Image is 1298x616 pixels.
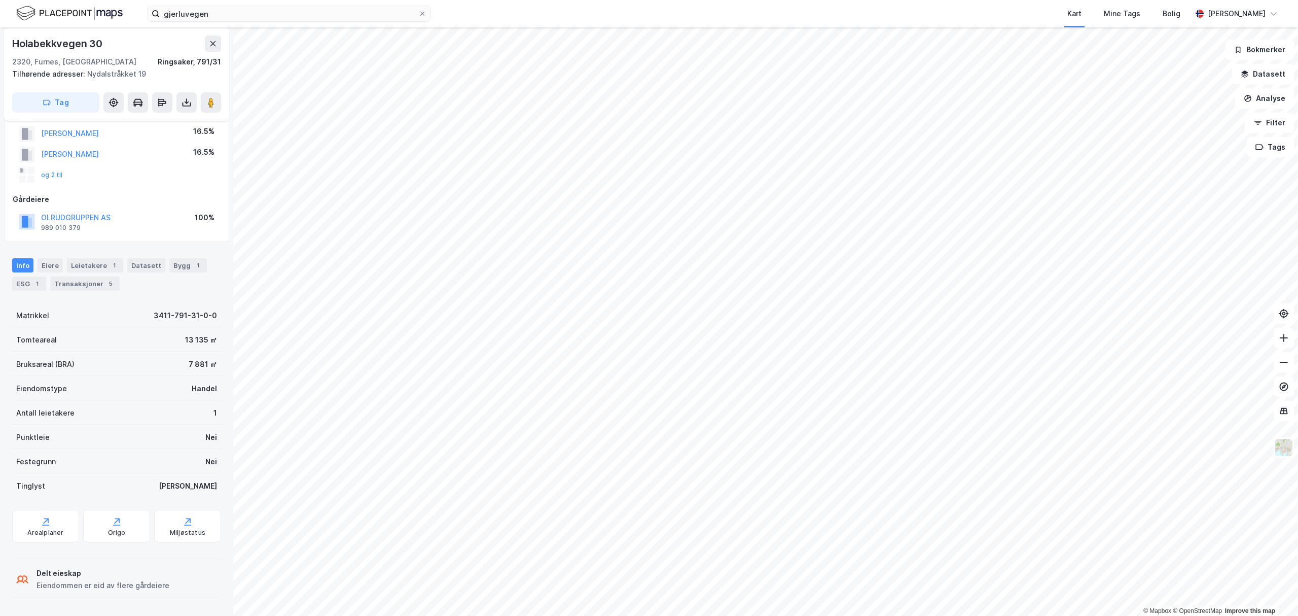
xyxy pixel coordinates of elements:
[16,383,67,395] div: Eiendomstype
[1143,607,1171,614] a: Mapbox
[1163,8,1180,20] div: Bolig
[109,260,119,270] div: 1
[1247,137,1294,157] button: Tags
[159,480,217,492] div: [PERSON_NAME]
[27,529,63,537] div: Arealplaner
[205,431,217,443] div: Nei
[1232,64,1294,84] button: Datasett
[1274,438,1293,457] img: Z
[1173,607,1222,614] a: OpenStreetMap
[16,358,75,370] div: Bruksareal (BRA)
[12,258,33,272] div: Info
[154,310,217,322] div: 3411-791-31-0-0
[1225,607,1275,614] a: Improve this map
[1247,567,1298,616] iframe: Chat Widget
[195,212,214,224] div: 100%
[12,56,136,68] div: 2320, Furnes, [GEOGRAPHIC_DATA]
[1235,88,1294,109] button: Analyse
[37,567,169,579] div: Delt eieskap
[38,258,63,272] div: Eiere
[12,70,87,78] span: Tilhørende adresser:
[16,407,75,419] div: Antall leietakere
[169,258,207,272] div: Bygg
[1247,567,1298,616] div: Kontrollprogram for chat
[16,480,45,492] div: Tinglyst
[16,310,49,322] div: Matrikkel
[12,68,213,80] div: Nydalstråkket 19
[67,258,123,272] div: Leietakere
[32,279,42,289] div: 1
[189,358,217,370] div: 7 881 ㎡
[16,5,123,22] img: logo.f888ab2527a4732fd821a326f86c7f29.svg
[1067,8,1081,20] div: Kart
[41,224,81,232] div: 989 010 379
[192,383,217,395] div: Handel
[1245,113,1294,133] button: Filter
[16,334,57,346] div: Tomteareal
[37,579,169,592] div: Eiendommen er eid av flere gårdeiere
[185,334,217,346] div: 13 135 ㎡
[193,146,214,158] div: 16.5%
[105,279,116,289] div: 5
[213,407,217,419] div: 1
[127,258,165,272] div: Datasett
[1208,8,1266,20] div: [PERSON_NAME]
[13,193,221,206] div: Gårdeiere
[160,6,418,21] input: Søk på adresse, matrikkel, gårdeiere, leietakere eller personer
[16,431,50,443] div: Punktleie
[50,277,120,291] div: Transaksjoner
[193,125,214,138] div: 16.5%
[1225,40,1294,60] button: Bokmerker
[170,529,205,537] div: Miljøstatus
[205,456,217,468] div: Nei
[158,56,221,68] div: Ringsaker, 791/31
[12,277,46,291] div: ESG
[16,456,56,468] div: Festegrunn
[12,36,104,52] div: Holabekkvegen 30
[108,529,126,537] div: Origo
[1104,8,1140,20] div: Mine Tags
[12,92,99,113] button: Tag
[193,260,203,270] div: 1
